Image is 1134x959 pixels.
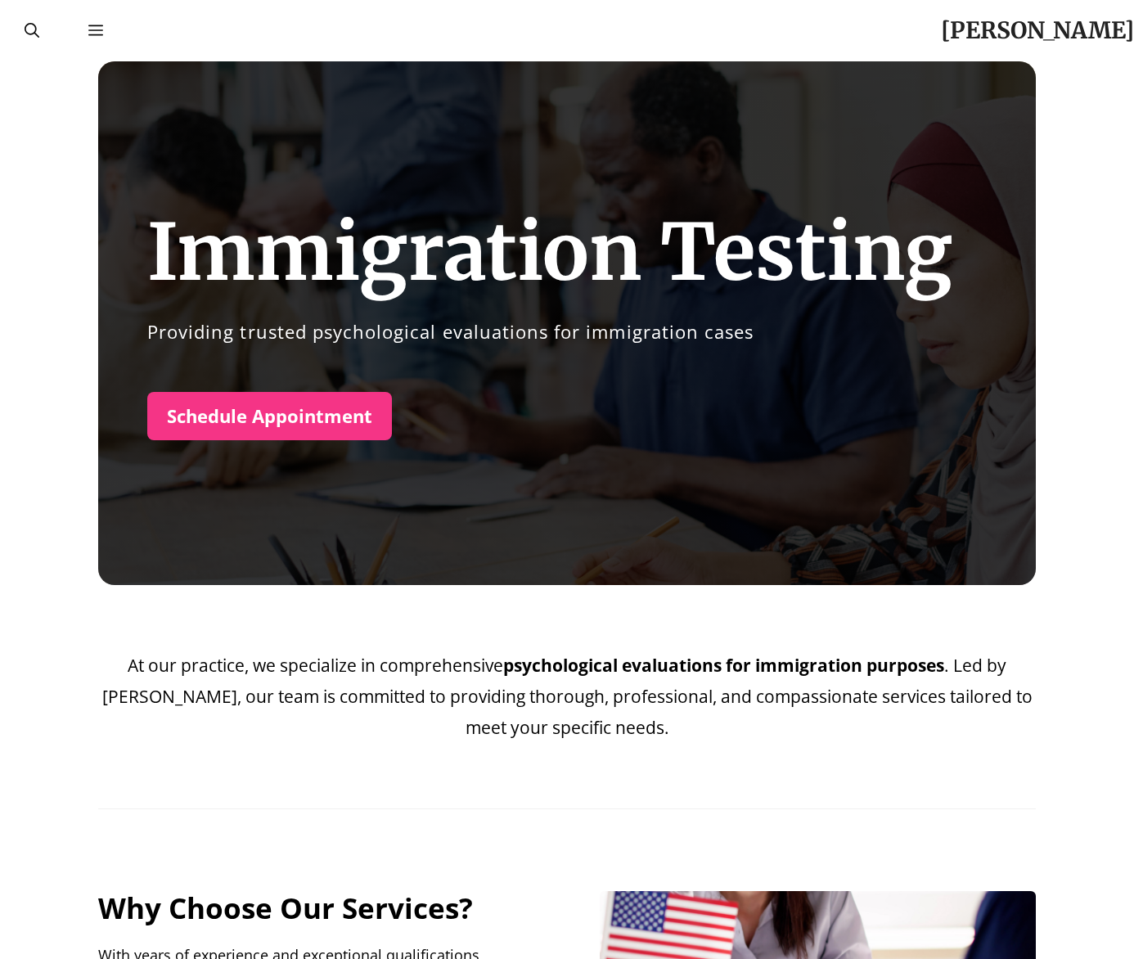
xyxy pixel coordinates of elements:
h1: Immigration Testing [147,206,952,299]
p: Providing trusted psychological evaluations for immigration cases [147,316,754,349]
h2: Why Choose Our Services? [98,891,534,925]
strong: psychological evaluations for immigration purposes [503,654,944,677]
a: [PERSON_NAME] [941,16,1134,45]
h5: At our practice, we specialize in comprehensive . Led by [PERSON_NAME], our team is committed to ... [98,651,1036,809]
a: Schedule Appointment [147,392,392,441]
